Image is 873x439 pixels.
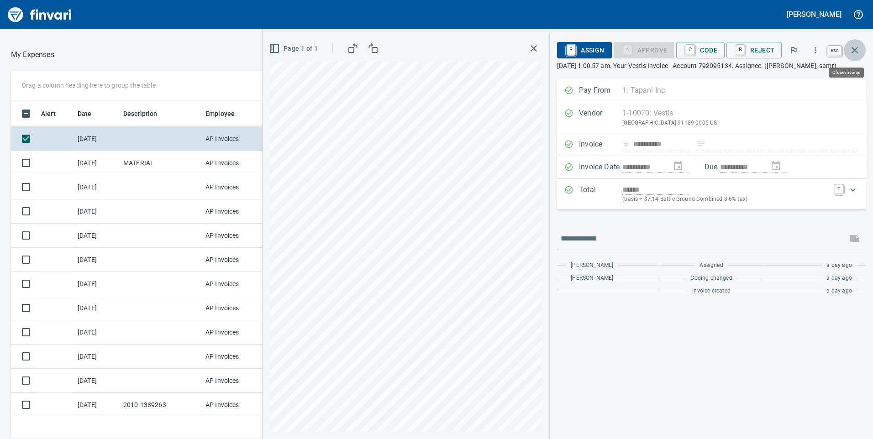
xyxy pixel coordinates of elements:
[202,151,270,175] td: AP Invoices
[684,42,717,58] span: Code
[22,81,156,90] p: Drag a column heading here to group the table
[74,345,120,369] td: [DATE]
[787,10,841,19] h5: [PERSON_NAME]
[784,7,844,21] button: [PERSON_NAME]
[123,108,169,119] span: Description
[828,46,841,56] a: esc
[202,175,270,199] td: AP Invoices
[267,40,321,57] button: Page 1 of 1
[557,179,866,209] div: Expand
[78,108,104,119] span: Date
[571,261,613,270] span: [PERSON_NAME]
[202,345,270,369] td: AP Invoices
[41,108,56,119] span: Alert
[784,40,804,60] button: Flag
[74,248,120,272] td: [DATE]
[74,369,120,393] td: [DATE]
[123,108,158,119] span: Description
[202,296,270,320] td: AP Invoices
[202,127,270,151] td: AP Invoices
[120,151,202,175] td: MATERIAL
[826,274,852,283] span: a day ago
[74,151,120,175] td: [DATE]
[74,224,120,248] td: [DATE]
[571,274,613,283] span: [PERSON_NAME]
[205,108,247,119] span: Employee
[202,199,270,224] td: AP Invoices
[11,49,54,60] p: My Expenses
[734,42,774,58] span: Reject
[826,287,852,296] span: a day ago
[11,49,54,60] nav: breadcrumb
[202,248,270,272] td: AP Invoices
[74,320,120,345] td: [DATE]
[120,393,202,417] td: 2010-1389263
[686,45,694,55] a: C
[202,320,270,345] td: AP Invoices
[614,46,675,53] div: Coding Required
[271,43,318,54] span: Page 1 of 1
[74,296,120,320] td: [DATE]
[564,42,604,58] span: Assign
[726,42,782,58] button: RReject
[78,108,92,119] span: Date
[567,45,575,55] a: R
[74,199,120,224] td: [DATE]
[74,127,120,151] td: [DATE]
[736,45,745,55] a: R
[579,184,622,204] p: Total
[826,261,852,270] span: a day ago
[5,4,74,26] img: Finvari
[74,175,120,199] td: [DATE]
[676,42,725,58] button: CCode
[74,272,120,296] td: [DATE]
[692,287,731,296] span: Invoice created
[202,272,270,296] td: AP Invoices
[844,228,866,250] span: This records your message into the invoice and notifies anyone mentioned
[622,195,829,204] p: (basis + $7.14 Battle Ground Combined 8.6% tax)
[202,393,270,417] td: AP Invoices
[205,108,235,119] span: Employee
[41,108,68,119] span: Alert
[557,61,866,70] p: [DATE] 1:00:57 am. Your Vestis Invoice - Account 792095134. Assignee: ([PERSON_NAME], samr)
[202,224,270,248] td: AP Invoices
[74,393,120,417] td: [DATE]
[699,261,723,270] span: Assigned
[690,274,732,283] span: Coding changed
[202,369,270,393] td: AP Invoices
[834,184,843,193] a: T
[557,42,611,58] button: RAssign
[805,40,826,60] button: More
